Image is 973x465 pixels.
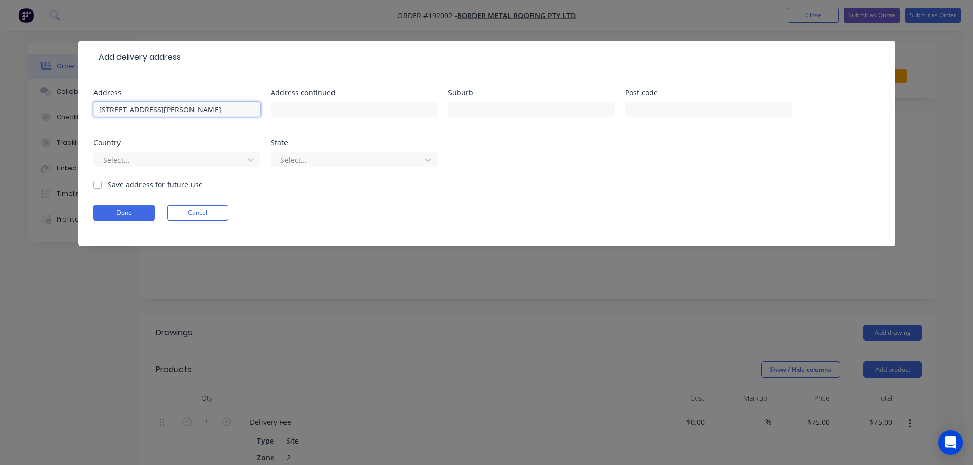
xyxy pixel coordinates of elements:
div: Add delivery address [93,51,181,63]
div: Suburb [448,89,615,96]
div: Country [93,139,260,146]
div: Post code [625,89,792,96]
div: Address [93,89,260,96]
button: Cancel [167,205,228,221]
label: Save address for future use [108,179,203,190]
div: State [271,139,438,146]
button: Done [93,205,155,221]
div: Address continued [271,89,438,96]
div: Open Intercom Messenger [938,430,963,455]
